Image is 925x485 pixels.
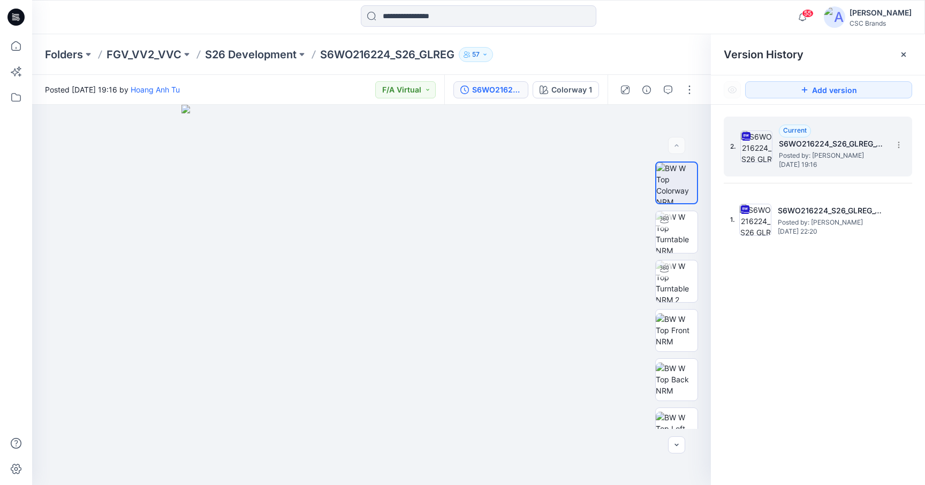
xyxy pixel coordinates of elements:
[656,163,697,203] img: BW W Top Colorway NRM
[899,50,908,59] button: Close
[453,81,528,98] button: S6WO216224_S26_GLREG_VFA
[824,6,845,28] img: avatar
[802,9,814,18] span: 55
[850,6,912,19] div: [PERSON_NAME]
[778,204,885,217] h5: S6WO216224_S26_GLREG_VFA
[745,81,912,98] button: Add version
[730,142,736,151] span: 2.
[320,47,454,62] p: S6WO216224_S26_GLREG
[459,47,493,62] button: 57
[656,260,697,302] img: BW W Top Turntable NRM 2
[45,47,83,62] a: Folders
[551,84,592,96] div: Colorway 1
[131,85,180,94] a: Hoang Anh Tu
[107,47,181,62] a: FGV_VV2_VVC
[850,19,912,27] div: CSC Brands
[783,126,807,134] span: Current
[656,412,697,445] img: BW W Top Left NRM
[656,363,697,396] img: BW W Top Back NRM
[205,47,297,62] a: S26 Development
[779,150,886,161] span: Posted by: Hoang Anh Tu
[724,81,741,98] button: Show Hidden Versions
[45,84,180,95] span: Posted [DATE] 19:16 by
[472,84,521,96] div: S6WO216224_S26_GLREG_VFA
[181,105,562,485] img: eyJhbGciOiJIUzI1NiIsImtpZCI6IjAiLCJzbHQiOiJzZXMiLCJ0eXAiOiJKV1QifQ.eyJkYXRhIjp7InR5cGUiOiJzdG9yYW...
[778,217,885,228] span: Posted by: Hoang Anh Tu
[739,204,771,236] img: S6WO216224_S26_GLREG_VFA
[533,81,599,98] button: Colorway 1
[778,228,885,235] span: [DATE] 22:20
[740,130,772,163] img: S6WO216224_S26_GLREG_VFA
[656,211,697,253] img: BW W Top Turntable NRM
[730,215,735,225] span: 1.
[638,81,655,98] button: Details
[779,161,886,168] span: [DATE] 19:16
[779,137,886,150] h5: S6WO216224_S26_GLREG_VFA
[724,48,803,61] span: Version History
[472,49,480,60] p: 57
[656,313,697,347] img: BW W Top Front NRM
